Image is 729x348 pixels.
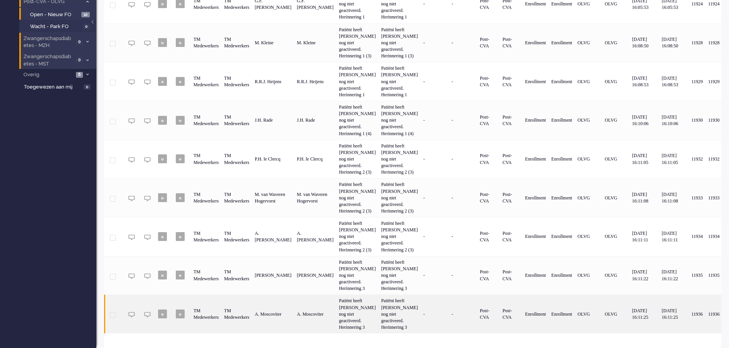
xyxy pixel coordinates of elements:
[522,256,549,295] div: Enrollment
[500,140,522,179] div: Post-CVA
[500,217,522,256] div: Post-CVA
[336,23,378,62] div: Patiënt heeft [PERSON_NAME] nog niet geactiveerd. Herinnering 1 (3)
[629,217,659,256] div: [DATE] 16:11:11
[191,140,221,179] div: TM Medewerkers
[522,62,549,101] div: Enrollment
[522,217,549,256] div: Enrollment
[252,62,294,101] div: R.R.J. Heijens
[549,217,575,256] div: Enrollment
[659,140,689,179] div: [DATE] 16:11:05
[575,140,602,179] div: OLVG
[30,23,81,30] span: Wacht - Park FO
[449,178,477,217] div: -
[522,101,549,140] div: Enrollment
[522,23,549,62] div: Enrollment
[128,273,135,279] img: ic_chat_grey.svg
[659,217,689,256] div: [DATE] 16:11:11
[158,77,167,86] span: o
[191,256,221,295] div: TM Medewerkers
[379,178,421,217] div: Patiënt heeft [PERSON_NAME] nog niet geactiveerd. Herinnering 2 (3)
[294,178,336,217] div: M. van Waveren Hogervorst
[500,178,522,217] div: Post-CVA
[336,101,378,140] div: Patiënt heeft [PERSON_NAME] nog niet geactiveerd. Herinnering 1 (4)
[76,57,83,63] span: 0
[252,294,294,333] div: A. Moscoviter
[602,62,630,101] div: OLVG
[689,294,705,333] div: 11936
[705,294,722,333] div: 11936
[30,11,79,18] span: Open - Nieuw FO
[22,35,74,49] span: Zwangerschapsdiabetes - MZH
[128,2,135,8] img: ic_chat_grey.svg
[575,294,602,333] div: OLVG
[449,256,477,295] div: -
[104,140,722,179] div: 11932
[449,140,477,179] div: -
[689,256,705,295] div: 11935
[144,195,151,202] img: ic_chat_grey.svg
[128,79,135,85] img: ic_chat_grey.svg
[477,23,500,62] div: Post-CVA
[191,217,221,256] div: TM Medewerkers
[221,62,252,101] div: TM Medewerkers
[379,294,421,333] div: Patiënt heeft [PERSON_NAME] nog niet geactiveerd. Herinnering 3
[144,118,151,124] img: ic_chat_grey.svg
[689,178,705,217] div: 11933
[602,178,630,217] div: OLVG
[522,140,549,179] div: Enrollment
[144,311,151,318] img: ic_chat_grey.svg
[379,23,421,62] div: Patiënt heeft [PERSON_NAME] nog niet geactiveerd. Herinnering 1 (3)
[689,217,705,256] div: 11934
[336,178,378,217] div: Patiënt heeft [PERSON_NAME] nog niet geactiveerd. Herinnering 2 (3)
[421,217,449,256] div: -
[191,101,221,140] div: TM Medewerkers
[421,256,449,295] div: -
[705,62,722,101] div: 11929
[22,10,96,18] a: Open - Nieuw FO 10
[104,294,722,333] div: 11936
[689,101,705,140] div: 11930
[549,294,575,333] div: Enrollment
[659,23,689,62] div: [DATE] 16:08:50
[477,101,500,140] div: Post-CVA
[76,39,83,45] span: 0
[379,62,421,101] div: Patiënt heeft [PERSON_NAME] nog niet geactiveerd. Herinnering 1
[659,62,689,101] div: [DATE] 16:08:53
[522,294,549,333] div: Enrollment
[689,140,705,179] div: 11932
[379,140,421,179] div: Patiënt heeft [PERSON_NAME] nog niet geactiveerd. Herinnering 2 (3)
[104,178,722,217] div: 11933
[176,310,185,318] span: o
[294,23,336,62] div: M. Kleine
[221,140,252,179] div: TM Medewerkers
[144,2,151,8] img: ic_chat_grey.svg
[629,140,659,179] div: [DATE] 16:11:05
[252,140,294,179] div: P.H. le Clercq
[477,217,500,256] div: Post-CVA
[191,62,221,101] div: TM Medewerkers
[602,256,630,295] div: OLVG
[705,178,722,217] div: 11933
[477,178,500,217] div: Post-CVA
[421,62,449,101] div: -
[252,178,294,217] div: M. van Waveren Hogervorst
[252,256,294,295] div: [PERSON_NAME]
[128,234,135,241] img: ic_chat_grey.svg
[294,294,336,333] div: A. Moscoviter
[158,193,167,202] span: o
[336,140,378,179] div: Patiënt heeft [PERSON_NAME] nog niet geactiveerd. Herinnering 2 (3)
[629,101,659,140] div: [DATE] 16:10:06
[336,294,378,333] div: Patiënt heeft [PERSON_NAME] nog niet geactiveerd. Herinnering 3
[191,178,221,217] div: TM Medewerkers
[500,256,522,295] div: Post-CVA
[629,178,659,217] div: [DATE] 16:11:08
[449,294,477,333] div: -
[158,271,167,279] span: o
[500,101,522,140] div: Post-CVA
[144,234,151,241] img: ic_chat_grey.svg
[221,256,252,295] div: TM Medewerkers
[294,101,336,140] div: J.H. Rade
[158,154,167,163] span: o
[602,217,630,256] div: OLVG
[659,294,689,333] div: [DATE] 16:11:25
